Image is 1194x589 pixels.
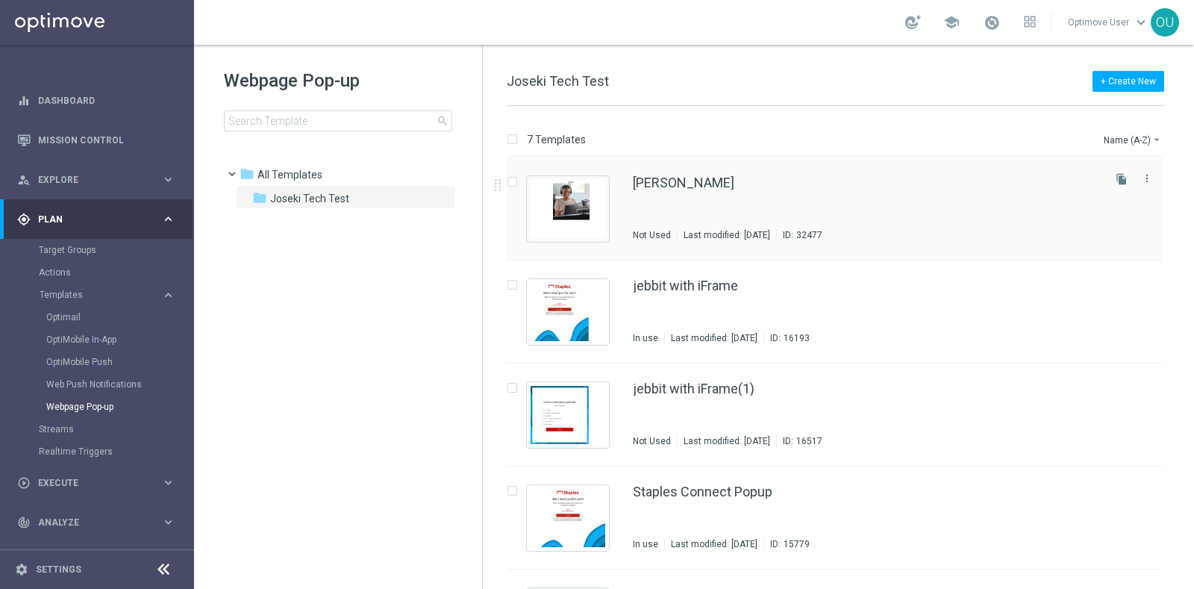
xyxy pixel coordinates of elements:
h1: Webpage Pop-up [224,69,452,93]
span: Joseki Tech Test [507,73,609,89]
div: Plan [17,213,161,226]
div: Streams [39,418,193,440]
i: settings [15,563,28,576]
a: Realtime Triggers [39,446,155,458]
a: jebbit with iFrame(1) [633,382,754,396]
a: Streams [39,423,155,435]
div: Press SPACE to select this row. [492,261,1191,364]
i: file_copy [1116,173,1128,185]
div: Actions [39,261,193,284]
div: Last modified: [DATE] [665,538,763,550]
button: play_circle_outline Execute keyboard_arrow_right [16,477,176,489]
a: jebbit with iFrame [633,279,738,293]
div: Analyze [17,516,161,529]
div: Last modified: [DATE] [678,229,776,241]
i: keyboard_arrow_right [161,288,175,302]
img: 32477.jpeg [531,180,605,238]
div: Dashboard [17,81,175,120]
i: arrow_drop_down [1151,134,1163,146]
a: Optimail [46,311,155,323]
a: Dashboard [38,81,175,120]
span: keyboard_arrow_down [1133,14,1149,31]
span: Execute [38,479,161,487]
i: keyboard_arrow_right [161,515,175,529]
div: Webpage Pop-up [46,396,193,418]
button: file_copy [1112,169,1131,189]
button: equalizer Dashboard [16,95,176,107]
span: Triggered [257,168,322,181]
a: [PERSON_NAME] [633,176,734,190]
div: 15779 [784,538,810,550]
div: 16517 [796,435,822,447]
i: keyboard_arrow_right [161,172,175,187]
div: Realtime Triggers [39,440,193,463]
button: person_search Explore keyboard_arrow_right [16,174,176,186]
div: Press SPACE to select this row. [492,467,1191,570]
div: Templates [39,284,193,418]
a: Actions [39,267,155,278]
div: Target Groups [39,239,193,261]
button: gps_fixed Plan keyboard_arrow_right [16,214,176,225]
i: person_search [17,173,31,187]
span: Analyze [38,518,161,527]
span: Plan [38,215,161,224]
div: Execute [17,476,161,490]
div: Last modified: [DATE] [665,332,763,344]
div: ID: [776,435,822,447]
div: In use [633,538,658,550]
span: Joseki Tech Test [270,192,349,205]
p: 7 Templates [527,133,586,146]
a: Web Push Notifications [46,378,155,390]
a: Staples Connect Popup [633,485,772,499]
div: OptiMobile In-App [46,328,193,351]
a: OptiMobile Push [46,356,155,368]
div: track_changes Analyze keyboard_arrow_right [16,517,176,529]
div: OU [1151,8,1179,37]
div: Mission Control [17,120,175,160]
img: 15779.jpeg [531,489,605,547]
i: equalizer [17,94,31,107]
div: Explore [17,173,161,187]
div: 32477 [796,229,822,241]
img: 16517.jpeg [531,386,605,444]
div: Optimail [46,306,193,328]
a: Webpage Pop-up [46,401,155,413]
i: folder [252,190,267,205]
div: Web Push Notifications [46,373,193,396]
span: Templates [40,290,146,299]
div: ID: [763,332,810,344]
a: Optimove Userkeyboard_arrow_down [1066,11,1151,34]
span: Explore [38,175,161,184]
div: Press SPACE to select this row. [492,364,1191,467]
a: Target Groups [39,244,155,256]
span: school [943,14,960,31]
i: keyboard_arrow_right [161,212,175,226]
div: ID: [763,538,810,550]
div: ID: [776,229,822,241]
a: Mission Control [38,120,175,160]
div: OptiMobile Push [46,351,193,373]
div: Last modified: [DATE] [678,435,776,447]
a: Settings [36,565,81,574]
i: more_vert [1141,172,1153,184]
button: + Create New [1093,71,1164,92]
div: 16193 [784,332,810,344]
i: keyboard_arrow_right [161,476,175,490]
i: play_circle_outline [17,476,31,490]
span: search [437,115,448,127]
img: 16193.jpeg [531,283,605,341]
i: gps_fixed [17,213,31,226]
div: Not Used [633,435,671,447]
div: Templates [40,290,161,299]
button: Name (A-Z)arrow_drop_down [1102,131,1164,149]
button: Templates keyboard_arrow_right [39,289,176,301]
button: Mission Control [16,134,176,146]
input: Search Template [224,110,452,131]
a: OptiMobile In-App [46,334,155,346]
